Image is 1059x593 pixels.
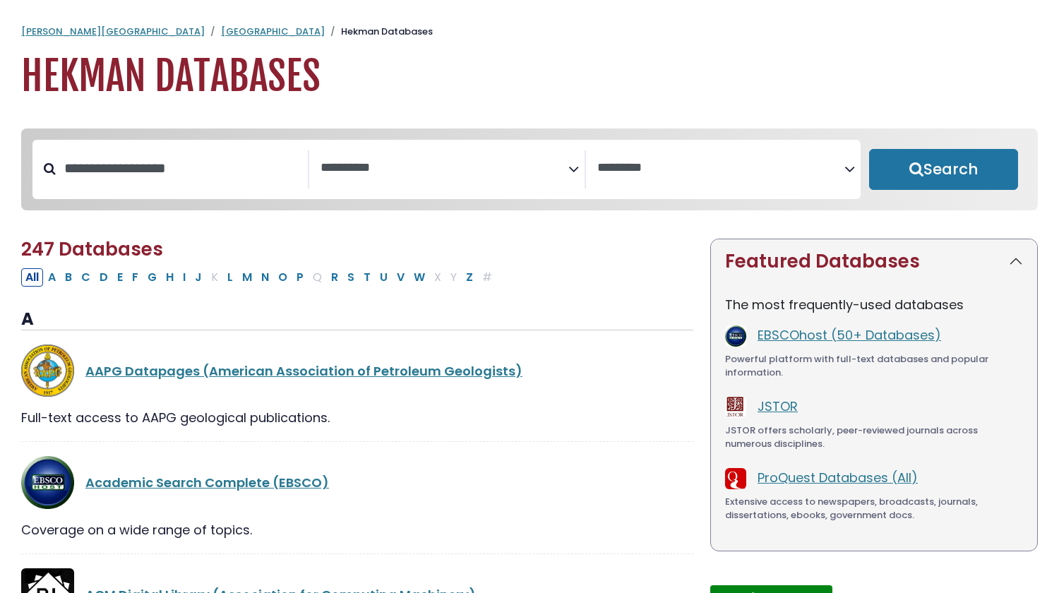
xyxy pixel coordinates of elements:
[128,268,143,287] button: Filter Results F
[162,268,178,287] button: Filter Results H
[325,25,433,39] li: Hekman Databases
[85,474,329,491] a: Academic Search Complete (EBSCO)
[409,268,429,287] button: Filter Results W
[758,469,918,486] a: ProQuest Databases (All)
[462,268,477,287] button: Filter Results Z
[359,268,375,287] button: Filter Results T
[44,268,60,287] button: Filter Results A
[21,236,163,262] span: 247 Databases
[343,268,359,287] button: Filter Results S
[238,268,256,287] button: Filter Results M
[143,268,161,287] button: Filter Results G
[725,495,1023,522] div: Extensive access to newspapers, broadcasts, journals, dissertations, ebooks, government docs.
[725,352,1023,380] div: Powerful platform with full-text databases and popular information.
[725,295,1023,314] p: The most frequently-used databases
[179,268,190,287] button: Filter Results I
[21,53,1038,100] h1: Hekman Databases
[21,25,205,38] a: [PERSON_NAME][GEOGRAPHIC_DATA]
[21,268,498,285] div: Alpha-list to filter by first letter of database name
[376,268,392,287] button: Filter Results U
[77,268,95,287] button: Filter Results C
[56,157,308,180] input: Search database by title or keyword
[223,268,237,287] button: Filter Results L
[21,25,1038,39] nav: breadcrumb
[597,161,845,176] textarea: Search
[85,362,522,380] a: AAPG Datapages (American Association of Petroleum Geologists)
[21,520,693,539] div: Coverage on a wide range of topics.
[327,268,342,287] button: Filter Results R
[292,268,308,287] button: Filter Results P
[393,268,409,287] button: Filter Results V
[113,268,127,287] button: Filter Results E
[21,408,693,427] div: Full-text access to AAPG geological publications.
[61,268,76,287] button: Filter Results B
[711,239,1037,284] button: Featured Databases
[321,161,568,176] textarea: Search
[758,397,798,415] a: JSTOR
[221,25,325,38] a: [GEOGRAPHIC_DATA]
[191,268,206,287] button: Filter Results J
[869,149,1018,190] button: Submit for Search Results
[758,326,941,344] a: EBSCOhost (50+ Databases)
[21,309,693,330] h3: A
[725,424,1023,451] div: JSTOR offers scholarly, peer-reviewed journals across numerous disciplines.
[21,128,1038,210] nav: Search filters
[95,268,112,287] button: Filter Results D
[274,268,292,287] button: Filter Results O
[21,268,43,287] button: All
[257,268,273,287] button: Filter Results N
